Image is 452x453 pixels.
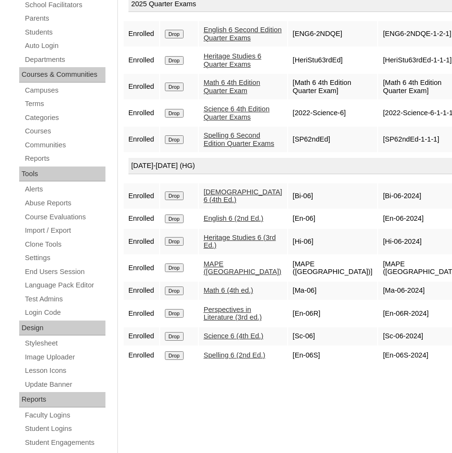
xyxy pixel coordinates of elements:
[19,392,105,407] div: Reports
[124,282,159,300] td: Enrolled
[288,255,377,281] td: [MAPE ([GEOGRAPHIC_DATA])]
[165,56,184,65] input: Drop
[24,153,105,165] a: Reports
[288,21,377,47] td: [ENG6-2NDQE]
[165,263,184,272] input: Drop
[288,48,377,73] td: [HeriStu63rdEd]
[24,112,105,124] a: Categories
[288,327,377,346] td: [Sc-06]
[124,183,159,209] td: Enrolled
[124,74,159,99] td: Enrolled
[24,423,105,435] a: Student Logins
[204,105,270,121] a: Science 6 4th Edition Quarter Exams
[165,30,184,38] input: Drop
[165,286,184,295] input: Drop
[24,40,105,52] a: Auto Login
[288,346,377,365] td: [En-06S]
[24,279,105,291] a: Language Pack Editor
[124,127,159,152] td: Enrolled
[165,135,184,144] input: Drop
[288,282,377,300] td: [Ma-06]
[24,183,105,195] a: Alerts
[24,437,105,449] a: Student Engagements
[288,183,377,209] td: [Bi-06]
[24,54,105,66] a: Departments
[288,100,377,126] td: [2022-Science-6]
[204,351,266,359] a: Spelling 6 (2nd Ed.)
[165,351,184,360] input: Drop
[124,346,159,365] td: Enrolled
[24,337,105,349] a: Stylesheet
[288,301,377,326] td: [En-06R]
[24,211,105,223] a: Course Evaluations
[24,139,105,151] a: Communities
[204,52,262,68] a: Heritage Studies 6 Quarter Exams
[19,67,105,83] div: Courses & Communities
[24,26,105,38] a: Students
[204,234,276,250] a: Heritage Studies 6 (3rd Ed.)
[24,293,105,305] a: Test Admins
[24,307,105,319] a: Login Code
[124,301,159,326] td: Enrolled
[24,225,105,237] a: Import / Export
[24,197,105,209] a: Abuse Reports
[19,321,105,336] div: Design
[24,238,105,250] a: Clone Tools
[165,191,184,200] input: Drop
[24,84,105,96] a: Campuses
[24,98,105,110] a: Terms
[204,26,282,42] a: English 6 Second Edition Quarter Exams
[204,79,260,95] a: Math 6 4th Edition Quarter Exam
[165,309,184,318] input: Drop
[124,48,159,73] td: Enrolled
[24,379,105,391] a: Update Banner
[288,74,377,99] td: [Math 6 4th Edition Quarter Exam]
[165,83,184,91] input: Drop
[204,131,274,147] a: Spelling 6 Second Edition Quarter Exams
[204,332,264,340] a: Science 6 (4th Ed.)
[124,100,159,126] td: Enrolled
[204,286,253,294] a: Math 6 (4th ed.)
[24,12,105,24] a: Parents
[124,255,159,281] td: Enrolled
[124,327,159,346] td: Enrolled
[124,21,159,47] td: Enrolled
[288,229,377,254] td: [Hi-06]
[24,351,105,363] a: Image Uploader
[24,252,105,264] a: Settings
[24,266,105,278] a: End Users Session
[204,260,281,276] a: MAPE ([GEOGRAPHIC_DATA])
[124,210,159,228] td: Enrolled
[204,215,264,222] a: English 6 (2nd Ed.)
[124,229,159,254] td: Enrolled
[24,125,105,137] a: Courses
[204,306,262,322] a: Perspectives in Literature (3rd ed.)
[24,409,105,421] a: Faculty Logins
[165,215,184,223] input: Drop
[204,188,282,204] a: [DEMOGRAPHIC_DATA] 6 (4th Ed.)
[165,109,184,118] input: Drop
[288,210,377,228] td: [En-06]
[19,167,105,182] div: Tools
[165,237,184,246] input: Drop
[288,127,377,152] td: [SP62ndEd]
[24,365,105,377] a: Lesson Icons
[165,332,184,341] input: Drop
